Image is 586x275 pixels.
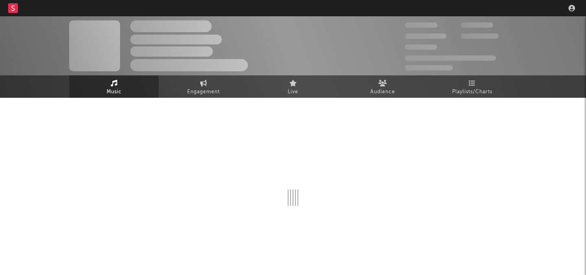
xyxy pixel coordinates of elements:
a: Audience [338,75,427,98]
span: Live [288,87,298,97]
span: 100,000 [405,44,437,50]
span: Engagement [187,87,220,97]
span: Jump Score: 85.0 [405,65,453,70]
a: Playlists/Charts [427,75,517,98]
span: 50,000,000 [405,33,446,39]
span: Playlists/Charts [452,87,492,97]
a: Music [69,75,159,98]
span: 100,000 [461,22,493,28]
span: 1,000,000 [461,33,499,39]
span: 300,000 [405,22,437,28]
span: Audience [370,87,395,97]
a: Live [248,75,338,98]
span: Music [107,87,122,97]
a: Engagement [159,75,248,98]
span: 50,000,000 Monthly Listeners [405,55,496,61]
